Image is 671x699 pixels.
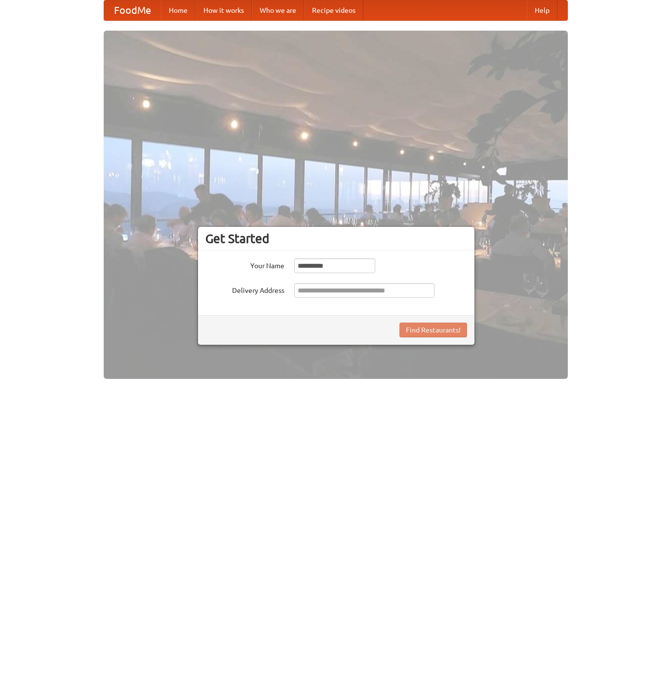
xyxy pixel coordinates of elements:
[104,0,161,20] a: FoodMe
[527,0,557,20] a: Help
[161,0,196,20] a: Home
[205,258,284,271] label: Your Name
[252,0,304,20] a: Who we are
[304,0,363,20] a: Recipe videos
[196,0,252,20] a: How it works
[205,231,467,246] h3: Get Started
[205,283,284,295] label: Delivery Address
[399,323,467,337] button: Find Restaurants!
